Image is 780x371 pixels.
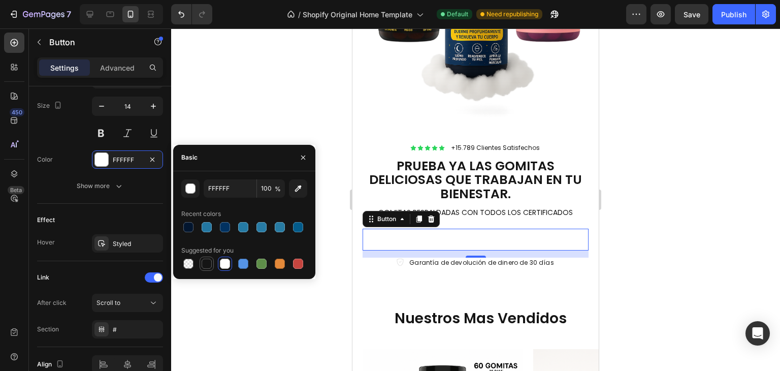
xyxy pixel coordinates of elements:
[4,4,76,24] button: 7
[486,10,538,19] span: Need republishing
[745,321,770,346] div: Open Intercom Messenger
[8,186,24,194] div: Beta
[352,28,599,371] iframe: Design area
[113,239,160,249] div: Styled
[171,4,212,24] div: Undo/Redo
[447,10,468,19] span: Default
[181,209,221,219] div: Recent colors
[113,325,160,334] div: #
[675,4,708,24] button: Save
[37,177,163,195] button: Show more
[100,63,135,73] p: Advanced
[204,179,256,198] input: Eg: FFFFFF
[181,246,234,255] div: Suggested for you
[684,10,700,19] span: Save
[37,273,49,282] div: Link
[712,4,755,24] button: Publish
[49,36,136,48] p: Button
[10,108,24,116] div: 450
[37,325,59,334] div: Section
[181,153,198,162] div: Basic
[96,299,120,306] span: Scroll to
[721,9,746,20] div: Publish
[113,156,142,165] div: FFFFFF
[37,215,55,225] div: Effect
[37,155,53,164] div: Color
[37,298,67,307] div: After click
[92,294,163,312] button: Scroll to
[303,9,412,20] span: Shopify Original Home Template
[275,184,281,194] span: %
[298,9,301,20] span: /
[67,8,71,20] p: 7
[37,99,64,113] div: Size
[77,181,124,191] div: Show more
[37,238,55,247] div: Hover
[50,63,79,73] p: Settings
